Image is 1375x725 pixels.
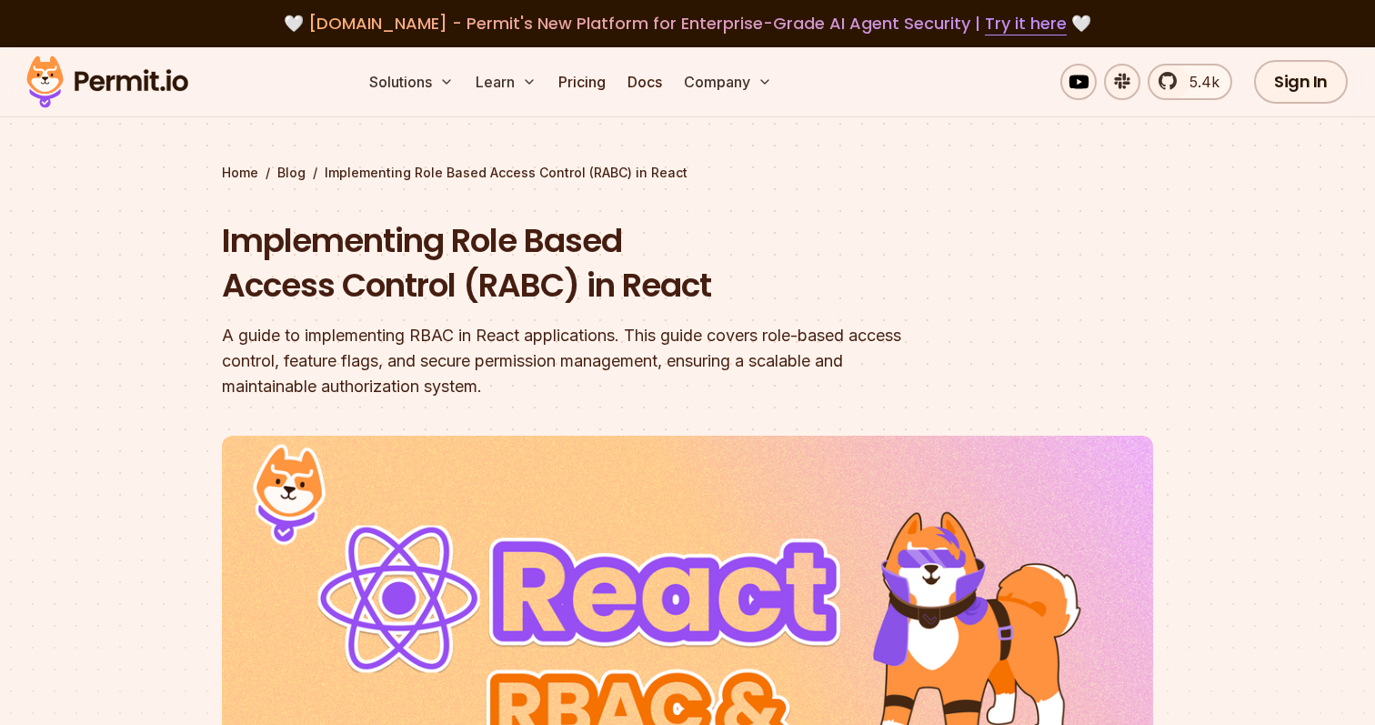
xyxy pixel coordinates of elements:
h1: Implementing Role Based Access Control (RABC) in React [222,218,920,308]
a: Pricing [551,64,613,100]
a: Try it here [985,12,1067,35]
a: 5.4k [1148,64,1232,100]
a: Blog [277,164,306,182]
div: 🤍 🤍 [44,11,1331,36]
button: Learn [468,64,544,100]
a: Home [222,164,258,182]
button: Company [677,64,779,100]
div: A guide to implementing RBAC in React applications. This guide covers role-based access control, ... [222,323,920,399]
a: Sign In [1254,60,1348,104]
img: Permit logo [18,51,196,113]
button: Solutions [362,64,461,100]
div: / / [222,164,1153,182]
span: 5.4k [1179,71,1219,93]
a: Docs [620,64,669,100]
span: [DOMAIN_NAME] - Permit's New Platform for Enterprise-Grade AI Agent Security | [308,12,1067,35]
